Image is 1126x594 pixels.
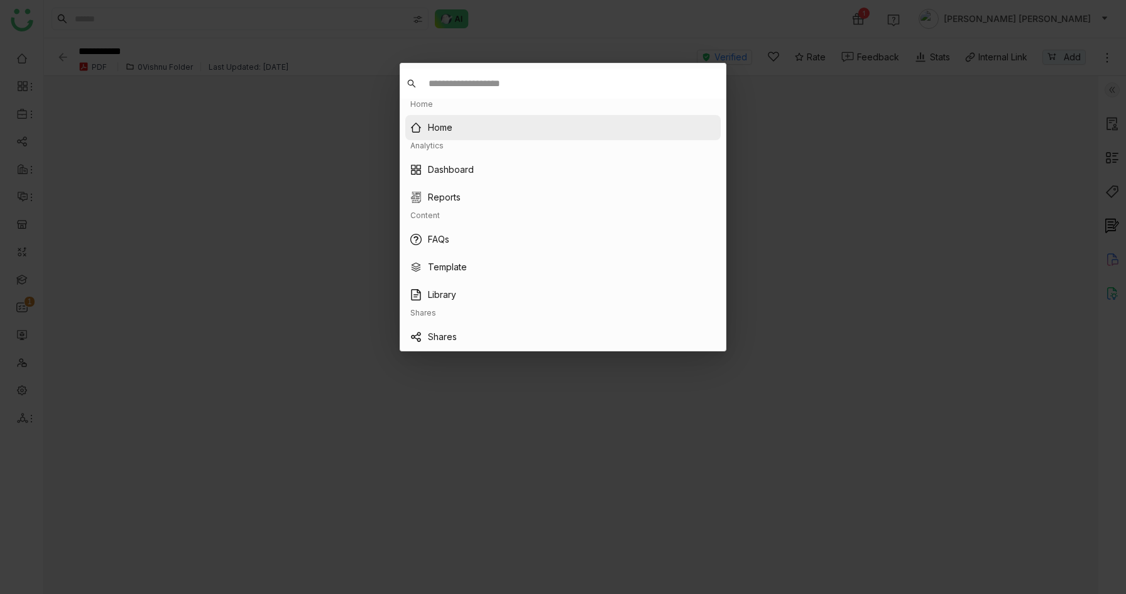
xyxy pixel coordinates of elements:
a: Shares [428,330,457,344]
a: Template [428,260,467,274]
a: Reports [428,190,461,204]
div: Content [410,210,440,222]
div: Home [410,99,433,111]
a: Dashboard [428,163,474,177]
div: Shares [410,307,436,319]
a: FAQs [428,233,449,246]
button: Close [692,63,726,97]
a: Library [428,288,456,302]
a: Home [428,121,452,135]
div: Analytics [410,140,444,152]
